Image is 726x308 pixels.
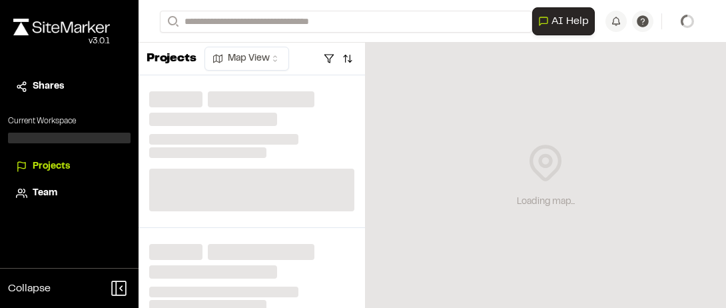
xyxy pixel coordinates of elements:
[160,11,184,33] button: Search
[33,186,57,201] span: Team
[16,159,123,174] a: Projects
[532,7,600,35] div: Open AI Assistant
[33,159,70,174] span: Projects
[551,13,589,29] span: AI Help
[13,35,110,47] div: Oh geez...please don't...
[517,195,575,209] div: Loading map...
[33,79,64,94] span: Shares
[147,50,196,68] p: Projects
[532,7,595,35] button: Open AI Assistant
[8,115,131,127] p: Current Workspace
[13,19,110,35] img: rebrand.png
[8,281,51,297] span: Collapse
[16,186,123,201] a: Team
[16,79,123,94] a: Shares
